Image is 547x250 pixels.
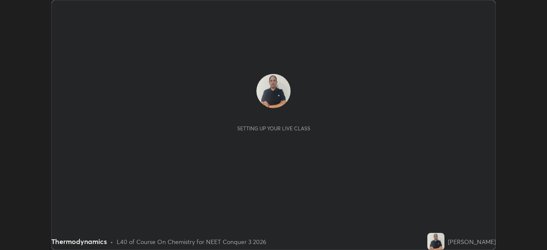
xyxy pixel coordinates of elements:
[448,237,496,246] div: [PERSON_NAME]
[427,233,444,250] img: a53a6d141bfd4d8b9bbe971491d3c2d7.jpg
[51,236,107,247] div: Thermodynamics
[110,237,113,246] div: •
[237,125,310,132] div: Setting up your live class
[256,74,291,108] img: a53a6d141bfd4d8b9bbe971491d3c2d7.jpg
[117,237,266,246] div: L40 of Course On Chemistry for NEET Conquer 3 2026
